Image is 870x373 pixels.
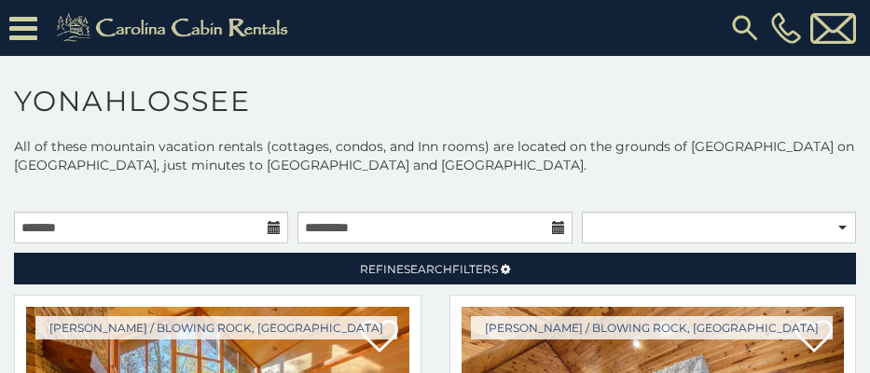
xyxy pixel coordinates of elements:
a: [PERSON_NAME] / Blowing Rock, [GEOGRAPHIC_DATA] [471,316,833,339]
a: RefineSearchFilters [14,253,856,284]
a: [PHONE_NUMBER] [766,12,806,44]
img: Khaki-logo.png [47,9,304,47]
span: Refine Filters [360,262,498,276]
img: search-regular.svg [728,11,762,45]
span: Search [404,262,452,276]
a: [PERSON_NAME] / Blowing Rock, [GEOGRAPHIC_DATA] [35,316,397,339]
